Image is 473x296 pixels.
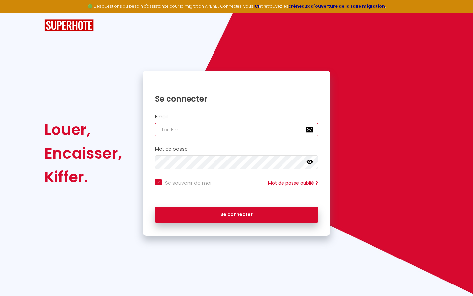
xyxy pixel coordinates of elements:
[268,180,318,186] a: Mot de passe oublié ?
[44,118,122,141] div: Louer,
[44,165,122,189] div: Kiffer.
[5,3,25,22] button: Ouvrir le widget de chat LiveChat
[155,94,318,104] h1: Se connecter
[155,123,318,136] input: Ton Email
[288,3,385,9] a: créneaux d'ouverture de la salle migration
[44,141,122,165] div: Encaisser,
[253,3,259,9] a: ICI
[44,19,94,32] img: SuperHote logo
[155,207,318,223] button: Se connecter
[155,114,318,120] h2: Email
[155,146,318,152] h2: Mot de passe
